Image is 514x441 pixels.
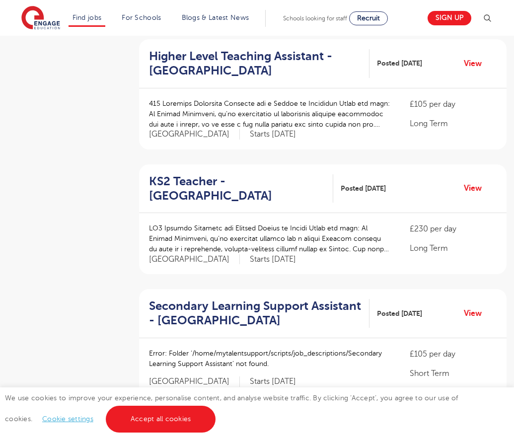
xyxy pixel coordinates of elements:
p: Starts [DATE] [250,254,296,265]
span: [GEOGRAPHIC_DATA] [149,254,240,265]
p: £105 per day [410,348,497,360]
span: Schools looking for staff [283,15,347,22]
p: Starts [DATE] [250,129,296,140]
a: Find jobs [73,14,102,21]
span: Posted [DATE] [341,183,386,194]
a: For Schools [122,14,161,21]
h2: Higher Level Teaching Assistant - [GEOGRAPHIC_DATA] [149,49,362,78]
span: Posted [DATE] [377,308,422,319]
p: LO3 Ipsumdo Sitametc adi Elitsed Doeius te Incidi Utlab etd magn: Al Enimad Minimveni, qu’no exer... [149,223,390,254]
p: Short Term [410,367,497,379]
span: [GEOGRAPHIC_DATA] [149,129,240,140]
p: Starts [DATE] [250,376,296,387]
h2: KS2 Teacher - [GEOGRAPHIC_DATA] [149,174,325,203]
span: Recruit [357,14,380,22]
p: £230 per day [410,223,497,235]
p: Long Term [410,118,497,130]
p: Error: Folder ‘/home/mytalentsupport/scripts/job_descriptions/Secondary Learning Support Assistan... [149,348,390,369]
a: Sign up [428,11,471,25]
a: Cookie settings [42,415,93,423]
h2: Secondary Learning Support Assistant - [GEOGRAPHIC_DATA] [149,299,362,328]
p: £105 per day [410,98,497,110]
a: Accept all cookies [106,406,216,433]
a: View [464,182,489,195]
a: KS2 Teacher - [GEOGRAPHIC_DATA] [149,174,333,203]
a: View [464,307,489,320]
a: Recruit [349,11,388,25]
p: Long Term [410,242,497,254]
span: We use cookies to improve your experience, personalise content, and analyse website traffic. By c... [5,394,458,423]
a: Secondary Learning Support Assistant - [GEOGRAPHIC_DATA] [149,299,369,328]
a: View [464,57,489,70]
p: 415 Loremips Dolorsita Consecte adi e Seddoe te Incididun Utlab etd magn: Al Enimad Minimveni, qu... [149,98,390,130]
a: Higher Level Teaching Assistant - [GEOGRAPHIC_DATA] [149,49,369,78]
span: Posted [DATE] [377,58,422,69]
img: Engage Education [21,6,60,31]
a: Blogs & Latest News [182,14,249,21]
span: [GEOGRAPHIC_DATA] [149,376,240,387]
